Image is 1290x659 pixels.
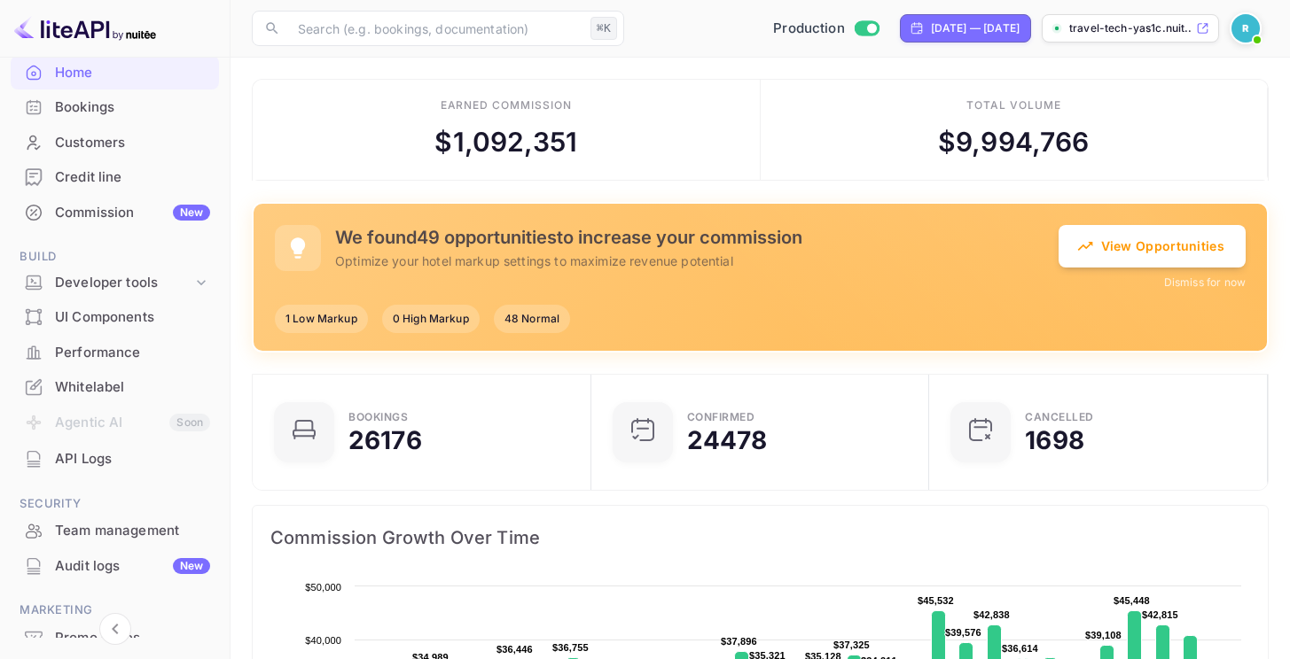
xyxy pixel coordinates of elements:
span: 48 Normal [494,311,570,327]
span: 0 High Markup [382,311,480,327]
div: $ 9,994,766 [938,122,1090,162]
p: Optimize your hotel markup settings to maximize revenue potential [335,252,1059,270]
div: ⌘K [590,17,617,40]
a: Performance [11,336,219,368]
button: Collapse navigation [99,613,131,645]
span: Build [11,247,219,267]
div: Performance [11,336,219,370]
span: Security [11,494,219,514]
div: Bookings [11,90,219,125]
span: 1 Low Markup [275,311,368,327]
div: UI Components [11,300,219,335]
div: Promo codes [55,628,210,648]
div: Customers [55,133,210,153]
text: $36,614 [1002,643,1039,654]
span: Marketing [11,601,219,620]
div: Home [11,56,219,90]
a: Team management [11,514,219,547]
text: $39,108 [1085,630,1122,640]
div: Total volume [966,97,1061,113]
div: Whitelabel [55,377,210,398]
input: Search (e.g. bookings, documentation) [287,11,583,46]
text: $36,446 [496,644,533,655]
a: Audit logsNew [11,549,219,582]
div: Performance [55,343,210,363]
div: Credit line [11,160,219,195]
div: Home [55,63,210,83]
a: Bookings [11,90,219,123]
div: Bookings [348,412,408,423]
a: UI Components [11,300,219,333]
text: $50,000 [305,582,341,593]
a: CommissionNew [11,196,219,229]
a: Home [11,56,219,89]
div: Customers [11,126,219,160]
div: 1698 [1025,428,1084,453]
div: API Logs [11,442,219,477]
div: Commission [55,203,210,223]
div: Audit logsNew [11,549,219,584]
div: [DATE] — [DATE] [931,20,1020,36]
a: Credit line [11,160,219,193]
text: $37,896 [721,636,757,647]
div: New [173,558,210,574]
div: Audit logs [55,556,210,577]
text: $45,532 [918,595,954,606]
div: Team management [55,521,210,541]
div: UI Components [55,307,210,328]
div: $ 1,092,351 [434,122,577,162]
text: $42,838 [973,609,1010,620]
div: Team management [11,514,219,548]
div: New [173,205,210,221]
a: Promo codes [11,621,219,654]
text: $36,755 [552,642,589,653]
text: $42,815 [1142,609,1178,620]
text: $37,325 [833,640,870,650]
text: $45,448 [1114,595,1150,606]
div: Developer tools [11,267,219,298]
div: Developer tools [55,273,192,293]
img: LiteAPI logo [14,14,156,43]
div: Switch to Sandbox mode [766,19,886,39]
div: CommissionNew [11,196,219,230]
div: API Logs [55,449,210,469]
a: Whitelabel [11,370,219,403]
div: 24478 [687,428,768,453]
a: Customers [11,126,219,159]
text: $39,576 [945,627,981,638]
button: Dismiss for now [1164,275,1246,291]
text: $40,000 [305,635,341,646]
h5: We found 49 opportunities to increase your commission [335,227,1059,248]
div: Confirmed [687,412,755,423]
a: API Logs [11,442,219,475]
div: Credit line [55,167,210,188]
div: Earned commission [441,97,572,113]
button: View Opportunities [1059,225,1246,267]
p: travel-tech-yas1c.nuit... [1069,20,1192,36]
div: CANCELLED [1025,412,1094,423]
span: Production [773,19,845,39]
div: 26176 [348,428,422,453]
img: Revolut [1231,14,1260,43]
div: Bookings [55,97,210,118]
span: Commission Growth Over Time [270,523,1250,552]
div: Whitelabel [11,370,219,405]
